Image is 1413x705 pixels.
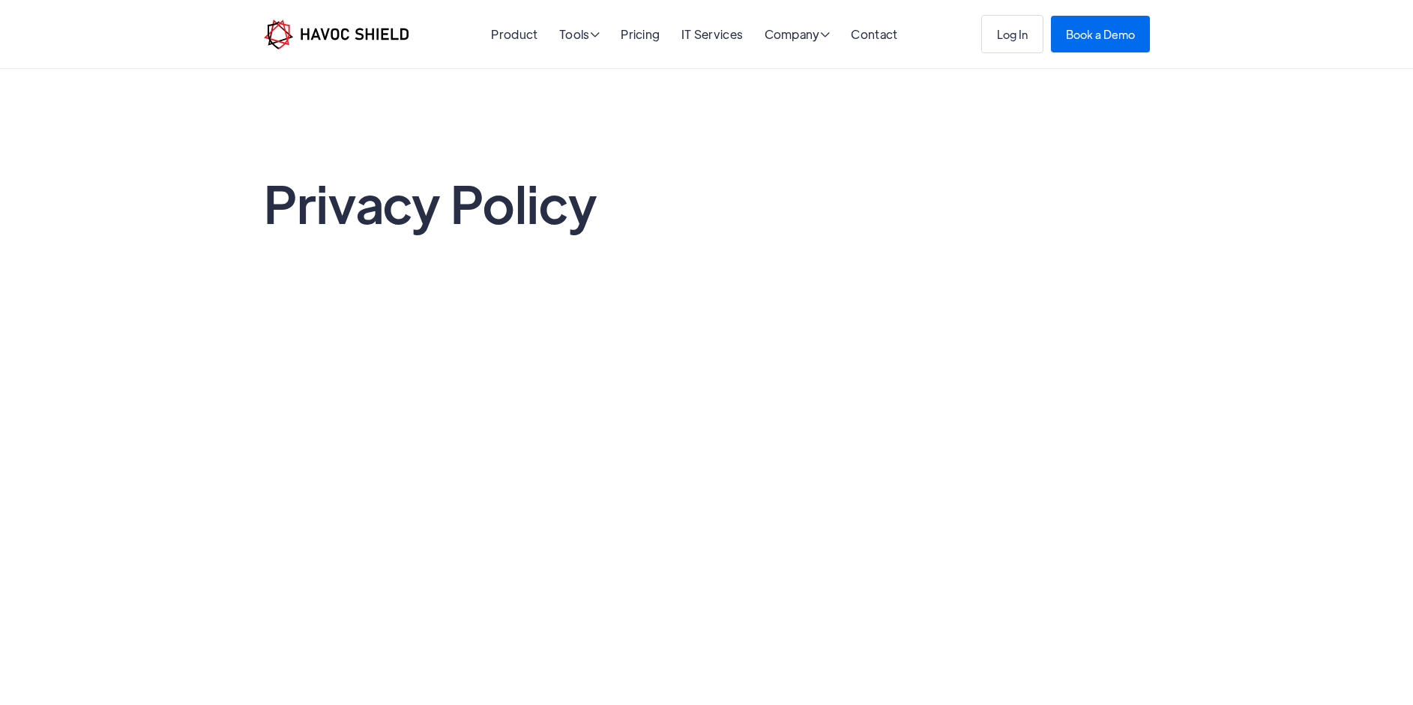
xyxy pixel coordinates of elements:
img: Havoc Shield logo [264,19,409,49]
a: Contact [851,26,897,42]
span:  [820,28,830,40]
div: Company [765,28,831,43]
h1: Privacy Policy [264,174,1150,231]
div: Company [765,28,831,43]
a: Pricing [621,26,660,42]
a: Book a Demo [1051,16,1150,52]
a: Log In [981,15,1043,53]
a: Product [491,26,537,42]
span:  [590,28,600,40]
a: home [264,19,409,49]
div: Tools [559,28,600,43]
div: Tools [559,28,600,43]
a: IT Services [681,26,744,42]
iframe: Chat Widget [1338,633,1413,705]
